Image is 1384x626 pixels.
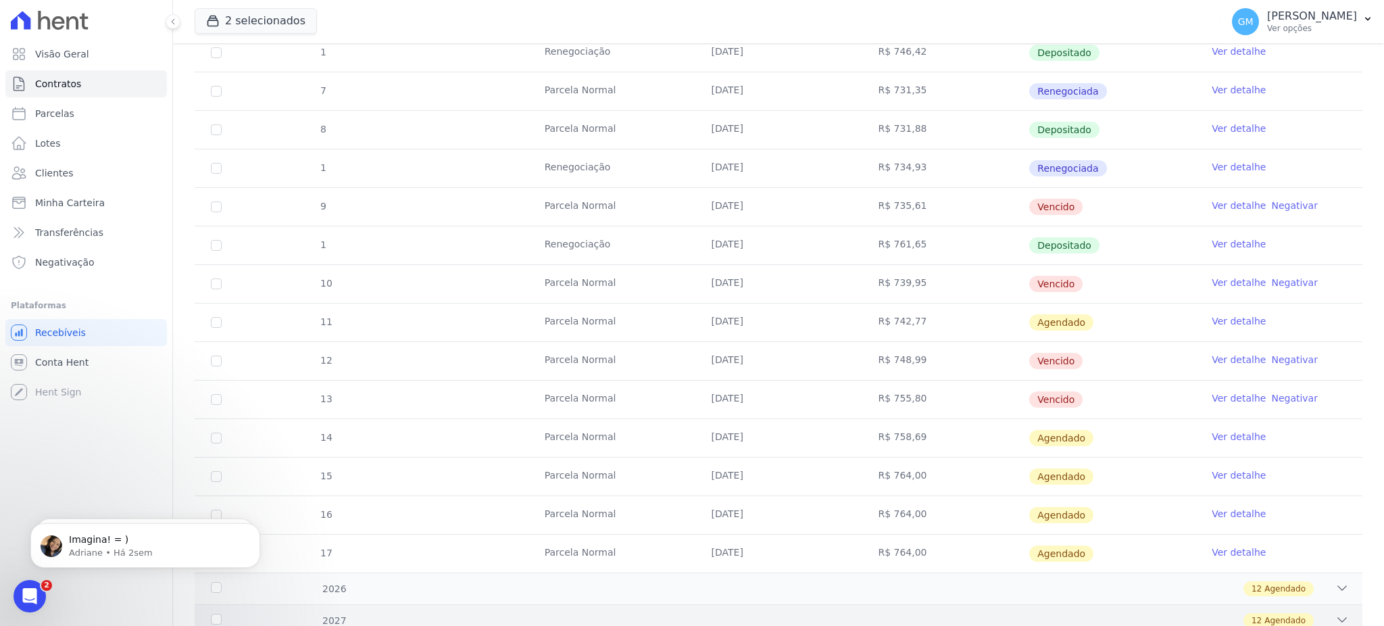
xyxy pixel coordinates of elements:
[1212,45,1266,58] a: Ver detalhe
[1212,468,1266,482] a: Ver detalhe
[695,535,862,573] td: [DATE]
[1271,277,1318,288] a: Negativar
[1267,9,1357,23] p: [PERSON_NAME]
[1267,23,1357,34] p: Ver opções
[695,226,862,264] td: [DATE]
[1029,199,1083,215] span: Vencido
[1264,583,1306,595] span: Agendado
[1029,160,1106,176] span: Renegociada
[1212,199,1266,212] a: Ver detalhe
[5,219,167,246] a: Transferências
[5,70,167,97] a: Contratos
[528,342,695,380] td: Parcela Normal
[862,496,1029,534] td: R$ 764,00
[5,130,167,157] a: Lotes
[1221,3,1384,41] button: GM [PERSON_NAME] Ver opções
[1029,507,1093,523] span: Agendado
[862,149,1029,187] td: R$ 734,93
[211,163,222,174] input: Só é possível selecionar pagamentos em aberto
[1029,45,1099,61] span: Depositado
[1029,83,1106,99] span: Renegociada
[1029,391,1083,408] span: Vencido
[211,317,222,328] input: default
[695,111,862,149] td: [DATE]
[35,137,61,150] span: Lotes
[319,548,332,558] span: 17
[695,458,862,496] td: [DATE]
[35,196,105,210] span: Minha Carteira
[695,304,862,341] td: [DATE]
[695,34,862,72] td: [DATE]
[5,349,167,376] a: Conta Hent
[5,41,167,68] a: Visão Geral
[319,162,326,173] span: 1
[35,47,89,61] span: Visão Geral
[862,226,1029,264] td: R$ 761,65
[862,381,1029,418] td: R$ 755,80
[211,471,222,482] input: default
[1029,468,1093,485] span: Agendado
[862,34,1029,72] td: R$ 746,42
[528,72,695,110] td: Parcela Normal
[35,226,103,239] span: Transferências
[211,201,222,212] input: default
[862,265,1029,303] td: R$ 739,95
[1271,200,1318,211] a: Negativar
[5,160,167,187] a: Clientes
[211,279,222,289] input: default
[528,111,695,149] td: Parcela Normal
[319,393,332,404] span: 13
[862,342,1029,380] td: R$ 748,99
[211,356,222,366] input: default
[195,8,317,34] button: 2 selecionados
[1212,546,1266,559] a: Ver detalhe
[211,433,222,443] input: default
[695,381,862,418] td: [DATE]
[35,256,95,269] span: Negativação
[1212,276,1266,289] a: Ver detalhe
[1271,354,1318,365] a: Negativar
[211,47,222,58] input: Só é possível selecionar pagamentos em aberto
[319,47,326,57] span: 1
[528,304,695,341] td: Parcela Normal
[695,188,862,226] td: [DATE]
[1212,237,1266,251] a: Ver detalhe
[1029,430,1093,446] span: Agendado
[695,149,862,187] td: [DATE]
[319,239,326,250] span: 1
[1212,122,1266,135] a: Ver detalhe
[319,509,332,520] span: 16
[41,580,52,591] span: 2
[862,72,1029,110] td: R$ 731,35
[528,149,695,187] td: Renegociação
[5,100,167,127] a: Parcelas
[319,85,326,96] span: 7
[11,297,162,314] div: Plataformas
[319,278,332,289] span: 10
[528,265,695,303] td: Parcela Normal
[319,471,332,481] span: 15
[862,535,1029,573] td: R$ 764,00
[528,535,695,573] td: Parcela Normal
[695,342,862,380] td: [DATE]
[695,265,862,303] td: [DATE]
[322,582,347,596] span: 2026
[528,419,695,457] td: Parcela Normal
[862,458,1029,496] td: R$ 764,00
[35,77,81,91] span: Contratos
[35,326,86,339] span: Recebíveis
[211,124,222,135] input: Só é possível selecionar pagamentos em aberto
[528,188,695,226] td: Parcela Normal
[695,72,862,110] td: [DATE]
[1212,160,1266,174] a: Ver detalhe
[695,496,862,534] td: [DATE]
[528,496,695,534] td: Parcela Normal
[528,34,695,72] td: Renegociação
[1029,546,1093,562] span: Agendado
[1212,353,1266,366] a: Ver detalhe
[319,355,332,366] span: 12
